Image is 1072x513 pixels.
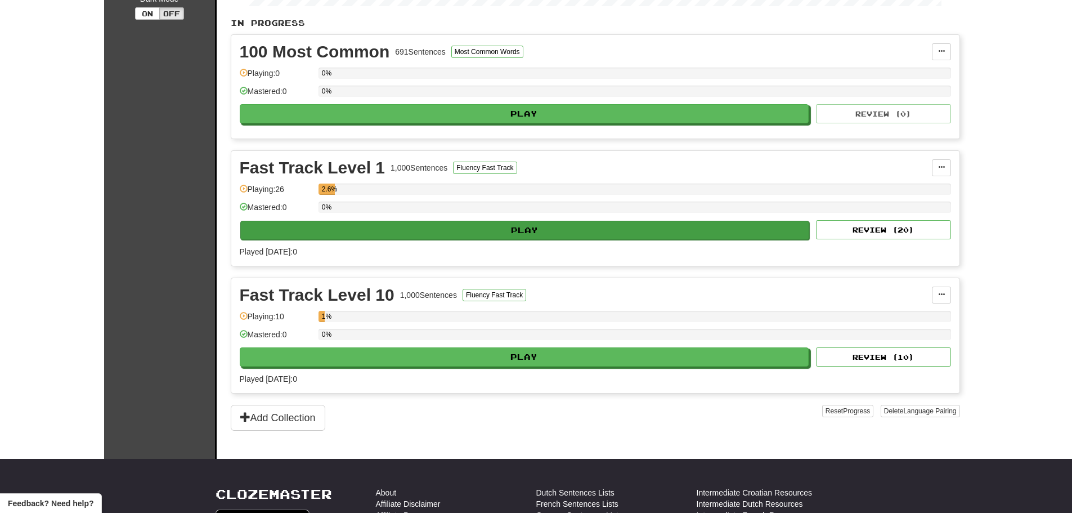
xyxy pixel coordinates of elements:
button: Play [240,221,810,240]
a: Intermediate Dutch Resources [697,498,803,510]
a: Dutch Sentences Lists [536,487,615,498]
div: Mastered: 0 [240,329,313,347]
span: Played [DATE]: 0 [240,374,297,383]
div: Mastered: 0 [240,202,313,220]
button: ResetProgress [822,405,873,417]
span: Language Pairing [903,407,956,415]
button: Review (10) [816,347,951,367]
div: Fast Track Level 10 [240,287,394,304]
span: Open feedback widget [8,498,93,509]
div: Fast Track Level 1 [240,159,385,176]
div: Playing: 26 [240,184,313,202]
span: Progress [843,407,870,415]
a: Clozemaster [216,487,332,501]
button: Review (0) [816,104,951,123]
div: 2.6% [322,184,335,195]
button: Review (20) [816,220,951,239]
button: Most Common Words [451,46,523,58]
a: Affiliate Disclaimer [376,498,441,510]
a: About [376,487,397,498]
button: Play [240,104,809,123]
span: Played [DATE]: 0 [240,247,297,256]
div: Playing: 0 [240,68,313,86]
div: 100 Most Common [240,43,390,60]
div: 691 Sentences [395,46,446,57]
button: Off [159,7,184,20]
div: Playing: 10 [240,311,313,329]
button: Play [240,347,809,367]
button: On [135,7,160,20]
button: DeleteLanguage Pairing [881,405,960,417]
div: 1,000 Sentences [400,289,457,301]
p: In Progress [231,17,960,29]
button: Add Collection [231,405,325,431]
div: 1% [322,311,325,322]
div: Mastered: 0 [240,86,313,104]
a: Intermediate Croatian Resources [697,487,812,498]
div: 1,000 Sentences [391,162,447,173]
button: Fluency Fast Track [463,289,526,301]
button: Fluency Fast Track [453,162,517,174]
a: French Sentences Lists [536,498,618,510]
